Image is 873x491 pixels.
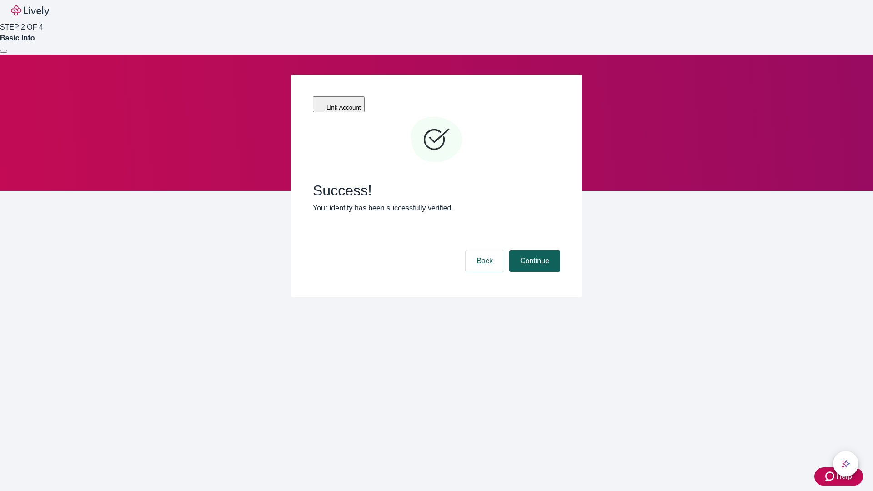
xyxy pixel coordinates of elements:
[313,203,560,214] p: Your identity has been successfully verified.
[825,471,836,482] svg: Zendesk support icon
[509,250,560,272] button: Continue
[409,113,464,167] svg: Checkmark icon
[836,471,852,482] span: Help
[313,182,560,199] span: Success!
[814,467,863,486] button: Zendesk support iconHelp
[11,5,49,16] img: Lively
[313,96,365,112] button: Link Account
[841,459,850,468] svg: Lively AI Assistant
[466,250,504,272] button: Back
[833,451,858,476] button: chat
